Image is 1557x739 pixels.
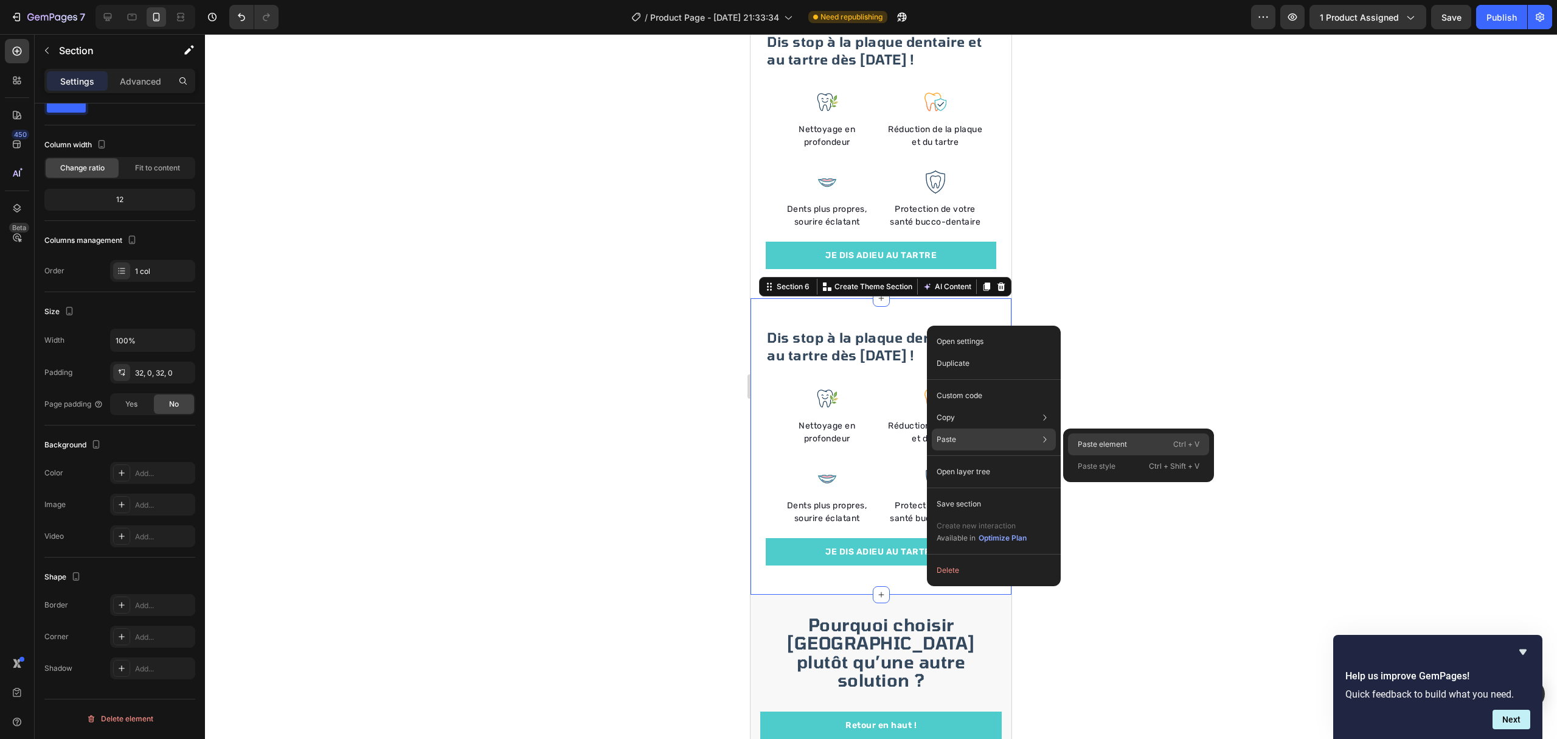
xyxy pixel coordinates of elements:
p: Custom code [937,390,982,401]
div: Page padding [44,399,103,410]
div: Shape [44,569,83,586]
p: Ctrl + Shift + V [1149,460,1199,472]
p: Ctrl + V [1173,438,1199,450]
p: Réduction de la plaque et du tartre [134,385,235,411]
p: Nettoyage en profondeur [26,385,127,411]
p: Protection de votre santé bucco-dentaire [134,465,235,491]
input: Auto [111,329,195,351]
div: 32, 0, 32, 0 [135,368,192,379]
div: Optimize Plan [979,533,1027,544]
div: Publish [1486,11,1517,24]
button: Publish [1476,5,1527,29]
p: 7 [80,10,85,24]
p: Réduction de la plaque et du tartre [134,89,235,114]
div: Columns management [44,233,139,249]
img: 495611768014373769-102daaca-9cf2-4711-8f44-7b8313c0763d.svg [61,53,92,83]
div: Padding [44,367,72,378]
div: Undo/Redo [229,5,279,29]
a: JE DIS ADIEU AU TARTRE [15,504,246,531]
span: Yes [125,399,137,410]
img: 495611768014373769-d4ab8aed-d63a-4024-af0b-f0a1f434b09a.svg [170,349,200,380]
div: Size [44,304,77,320]
div: Video [44,531,64,542]
span: Pourquoi choisir [GEOGRAPHIC_DATA] plutôt qu’une autre solution ? [36,580,224,657]
p: Save section [937,499,981,510]
p: JE DIS ADIEU AU TARTRE [75,511,186,524]
a: JE DIS ADIEU AU TARTRE [15,208,246,235]
div: Order [44,265,64,276]
span: Fit to content [135,163,180,173]
button: 7 [5,5,91,29]
p: Retour en haut ! [95,685,166,698]
h2: Dis stop à la plaque dentaire et au tartre dès [DATE] ! [15,293,246,331]
button: 1 product assigned [1309,5,1426,29]
img: 495611768014373769-1841055a-c466-405c-aa1d-460d2394428c.svg [61,133,92,163]
button: Delete [932,559,1056,581]
p: Paste element [1078,439,1127,450]
span: / [645,11,648,24]
p: JE DIS ADIEU AU TARTRE [75,215,186,228]
p: Dents plus propres, sourire éclatant [26,465,127,491]
img: 495611768014373769-1cbd2799-6668-40fe-84ba-e8b6c9135f18.svg [170,133,200,163]
div: Add... [135,500,192,511]
div: Add... [135,531,192,542]
span: No [169,399,179,410]
p: Paste style [1078,461,1115,472]
span: Available in [937,533,976,542]
p: Create Theme Section [84,247,162,258]
div: Help us improve GemPages! [1345,645,1530,729]
iframe: Design area [751,34,1011,739]
p: Paste [937,434,956,445]
div: Corner [44,631,69,642]
div: Delete element [86,712,153,726]
img: 495611768014373769-d4ab8aed-d63a-4024-af0b-f0a1f434b09a.svg [170,53,200,83]
button: Save [1431,5,1471,29]
div: Image [44,499,66,510]
p: Open settings [937,336,983,347]
p: Copy [937,412,955,423]
div: Shadow [44,663,72,674]
p: Open layer tree [937,466,990,477]
button: <p>Retour en haut !</p> [10,678,251,705]
button: Next question [1493,710,1530,729]
div: Add... [135,632,192,643]
div: 12 [47,191,193,208]
div: Border [44,600,68,611]
button: Hide survey [1516,645,1530,659]
div: 450 [12,130,29,139]
div: Add... [135,468,192,479]
div: Add... [135,664,192,674]
p: Create new interaction [937,520,1027,532]
p: Dents plus propres, sourire éclatant [26,169,127,194]
div: Color [44,468,63,478]
div: 1 col [135,266,192,277]
img: 495611768014373769-1cbd2799-6668-40fe-84ba-e8b6c9135f18.svg [170,429,200,460]
img: 495611768014373769-102daaca-9cf2-4711-8f44-7b8313c0763d.svg [61,349,92,380]
span: Need republishing [820,12,883,23]
p: Protection de votre santé bucco-dentaire [134,169,235,194]
div: Add... [135,600,192,611]
div: Section 6 [24,247,61,258]
p: Settings [60,75,94,88]
div: Column width [44,137,109,153]
div: Width [44,335,64,346]
img: 495611768014373769-1841055a-c466-405c-aa1d-460d2394428c.svg [61,429,92,460]
span: Save [1441,12,1462,23]
button: Optimize Plan [978,532,1027,544]
span: 1 product assigned [1320,11,1399,24]
div: Beta [9,223,29,233]
p: Quick feedback to build what you need. [1345,688,1530,700]
h2: Help us improve GemPages! [1345,669,1530,684]
span: Change ratio [60,163,105,173]
p: Section [59,43,159,58]
button: AI Content [170,245,223,260]
button: Delete element [44,709,195,729]
p: Advanced [120,75,161,88]
span: Product Page - [DATE] 21:33:34 [650,11,779,24]
p: Découvrez en un coup d’œil pourquoi Orapure est la solution la plus complète et efficace. [16,667,244,706]
p: Duplicate [937,358,969,369]
p: Nettoyage en profondeur [26,89,127,114]
div: Background [44,437,103,454]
